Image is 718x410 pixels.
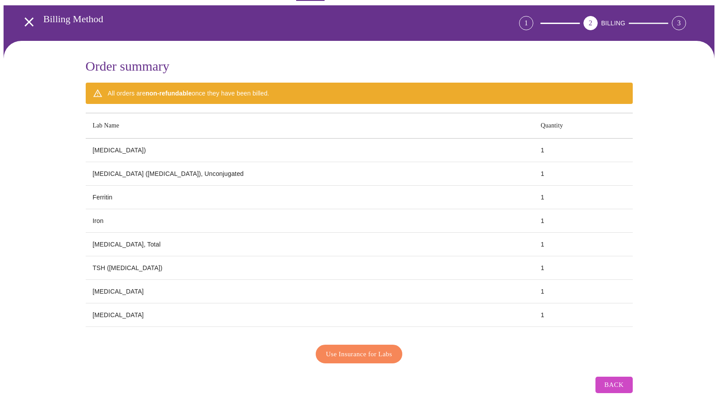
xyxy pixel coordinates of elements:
[534,303,633,327] td: 1
[519,16,533,30] div: 1
[86,233,534,256] td: [MEDICAL_DATA], Total
[534,256,633,280] td: 1
[86,59,633,74] h3: Order summary
[108,85,270,101] div: All orders are once they have been billed.
[86,113,534,139] th: Lab Name
[583,16,598,30] div: 2
[601,20,626,27] span: BILLING
[86,162,534,186] td: [MEDICAL_DATA] ([MEDICAL_DATA]), Unconjugated
[595,377,632,393] button: Back
[86,209,534,233] td: Iron
[534,139,633,162] td: 1
[604,379,623,390] span: Back
[16,9,42,35] button: open drawer
[86,280,534,303] td: [MEDICAL_DATA]
[316,345,402,363] button: Use Insurance for Labs
[534,209,633,233] td: 1
[146,90,192,97] strong: non-refundable
[534,113,633,139] th: Quantity
[44,13,470,25] h3: Billing Method
[326,348,392,360] span: Use Insurance for Labs
[534,233,633,256] td: 1
[534,162,633,186] td: 1
[86,186,534,209] td: Ferritin
[86,256,534,280] td: TSH ([MEDICAL_DATA])
[86,139,534,162] td: [MEDICAL_DATA])
[672,16,686,30] div: 3
[534,280,633,303] td: 1
[534,186,633,209] td: 1
[86,303,534,327] td: [MEDICAL_DATA]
